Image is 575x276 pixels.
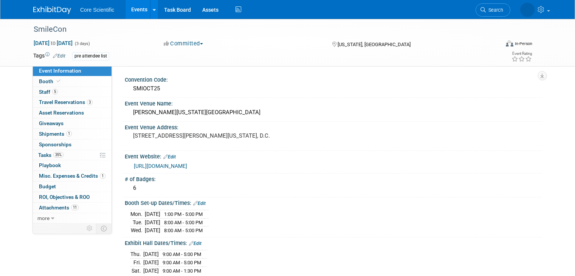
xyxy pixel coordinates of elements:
i: Booth reservation complete [57,79,60,83]
td: [DATE] [145,218,160,226]
span: 35% [53,152,64,158]
span: 1:00 PM - 5:00 PM [164,211,203,217]
span: Search [486,7,503,13]
div: Convention Code: [125,74,542,84]
td: Fri. [130,259,143,267]
div: Event Venue Address: [125,122,542,131]
a: Playbook [33,160,112,171]
td: Personalize Event Tab Strip [83,223,96,233]
a: Misc. Expenses & Credits1 [33,171,112,181]
a: Asset Reservations [33,108,112,118]
div: SmileCon [31,23,490,36]
div: Event Website: [125,151,542,161]
div: [PERSON_NAME][US_STATE][GEOGRAPHIC_DATA] [130,107,536,118]
span: more [37,215,50,221]
span: Shipments [39,131,72,137]
span: 8:00 AM - 5:00 PM [164,220,203,225]
span: 3 [87,99,93,105]
div: Event Rating [511,52,532,56]
img: Format-Inperson.png [506,40,513,47]
span: 9:00 AM - 5:00 PM [163,251,201,257]
span: ROI, Objectives & ROO [39,194,90,200]
a: Staff5 [33,87,112,97]
span: Budget [39,183,56,189]
a: Edit [189,241,201,246]
a: Edit [193,201,206,206]
a: [URL][DOMAIN_NAME] [134,163,187,169]
div: Event Venue Name: [125,98,542,107]
span: Staff [39,89,58,95]
span: Core Scientific [80,7,114,13]
a: ROI, Objectives & ROO [33,192,112,202]
a: Sponsorships [33,140,112,150]
td: Mon. [130,210,145,219]
span: Asset Reservations [39,110,84,116]
div: 6 [130,182,536,194]
td: [DATE] [143,259,159,267]
a: Giveaways [33,118,112,129]
span: 5 [52,89,58,95]
td: [DATE] [143,250,159,259]
a: Tasks35% [33,150,112,160]
img: ExhibitDay [33,6,71,14]
a: Search [476,3,510,17]
span: Giveaways [39,120,64,126]
pre: [STREET_ADDRESS][PERSON_NAME][US_STATE], D.C. [133,132,290,139]
a: more [33,213,112,223]
span: Travel Reservations [39,99,93,105]
a: Edit [163,154,176,160]
div: pre attendee list [72,52,109,60]
td: Tue. [130,218,145,226]
span: 11 [71,205,79,210]
span: [DATE] [DATE] [33,40,73,47]
td: Sat. [130,267,143,274]
a: Travel Reservations3 [33,97,112,107]
div: # of Badges: [125,174,542,183]
td: [DATE] [143,267,159,274]
span: Misc. Expenses & Credits [39,173,105,179]
span: 1 [66,131,72,136]
span: Event Information [39,68,81,74]
span: Playbook [39,162,61,168]
span: [US_STATE], [GEOGRAPHIC_DATA] [338,42,411,47]
span: 9:00 AM - 5:00 PM [163,260,201,265]
span: Attachments [39,205,79,211]
span: 8:00 AM - 5:00 PM [164,228,203,233]
td: Tags [33,52,65,60]
td: [DATE] [145,226,160,234]
button: Committed [161,40,206,48]
div: Event Format [459,39,532,51]
a: Budget [33,181,112,192]
img: Rachel Wolff [520,3,535,17]
span: 1 [100,173,105,179]
a: Shipments1 [33,129,112,139]
td: Thu. [130,250,143,259]
a: Edit [53,53,65,59]
div: In-Person [515,41,532,47]
span: Sponsorships [39,141,71,147]
span: (3 days) [74,41,90,46]
a: Booth [33,76,112,87]
span: to [50,40,57,46]
a: Event Information [33,66,112,76]
div: Booth Set-up Dates/Times: [125,197,542,207]
div: SMIOCT25 [130,83,536,95]
a: Attachments11 [33,203,112,213]
span: Tasks [38,152,64,158]
span: Booth [39,78,62,84]
div: Exhibit Hall Dates/Times: [125,237,542,247]
td: Toggle Event Tabs [96,223,112,233]
td: Wed. [130,226,145,234]
span: 9:00 AM - 1:30 PM [163,268,201,274]
td: [DATE] [145,210,160,219]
